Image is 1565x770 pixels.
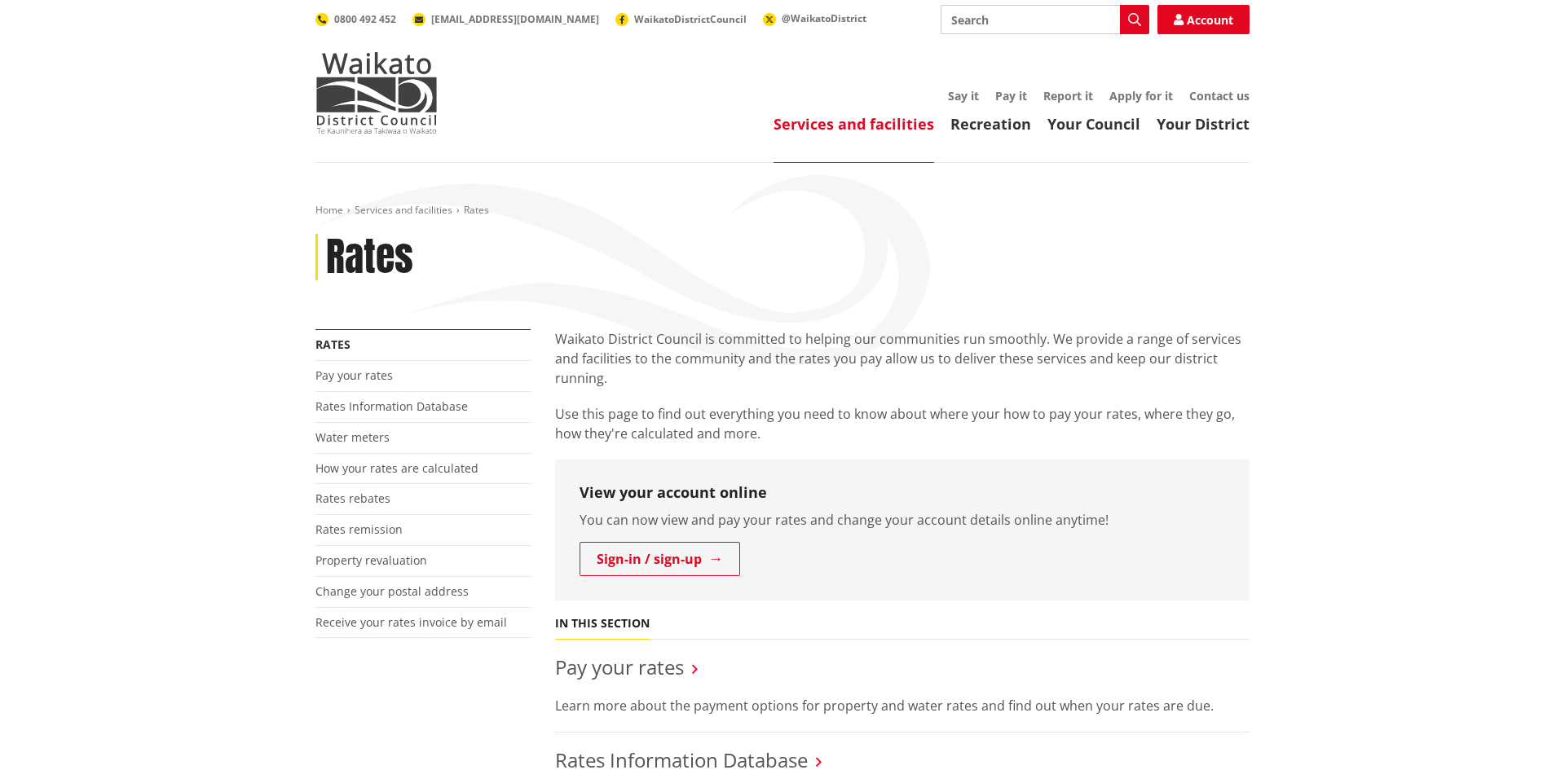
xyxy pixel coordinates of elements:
a: How your rates are calculated [315,460,478,476]
p: Waikato District Council is committed to helping our communities run smoothly. We provide a range... [555,329,1250,388]
a: Pay your rates [315,367,393,383]
a: Apply for it [1109,88,1173,103]
span: [EMAIL_ADDRESS][DOMAIN_NAME] [431,12,599,26]
a: WaikatoDistrictCouncil [615,12,747,26]
span: WaikatoDistrictCouncil [634,12,747,26]
p: Use this page to find out everything you need to know about where your how to pay your rates, whe... [555,404,1250,443]
span: @WaikatoDistrict [782,11,866,25]
a: Receive your rates invoice by email [315,614,507,630]
a: Rates [315,337,350,352]
span: 0800 492 452 [334,12,396,26]
a: Sign-in / sign-up [580,542,740,576]
a: @WaikatoDistrict [763,11,866,25]
nav: breadcrumb [315,204,1250,218]
a: Rates rebates [315,491,390,506]
a: Say it [948,88,979,103]
a: Recreation [950,114,1031,134]
a: 0800 492 452 [315,12,396,26]
a: [EMAIL_ADDRESS][DOMAIN_NAME] [412,12,599,26]
a: Services and facilities [355,203,452,217]
p: You can now view and pay your rates and change your account details online anytime! [580,510,1225,530]
input: Search input [941,5,1149,34]
a: Rates remission [315,521,403,537]
a: Water meters [315,429,390,445]
a: Contact us [1189,88,1250,103]
a: Rates Information Database [315,398,468,414]
img: Waikato District Council - Te Kaunihera aa Takiwaa o Waikato [315,52,438,134]
a: Report it [1043,88,1093,103]
a: Services and facilities [774,114,934,134]
a: Account [1157,5,1250,34]
p: Learn more about the payment options for property and water rates and find out when your rates ar... [555,696,1250,715]
h1: Rates [326,234,413,281]
a: Home [315,203,343,217]
a: Your District [1157,114,1250,134]
span: Rates [464,203,489,217]
a: Property revaluation [315,552,427,568]
a: Pay it [995,88,1027,103]
a: Change your postal address [315,583,469,599]
a: Your Council [1047,114,1140,134]
h3: View your account online [580,484,1225,502]
a: Pay your rates [555,653,684,680]
h5: In this section [555,617,650,631]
